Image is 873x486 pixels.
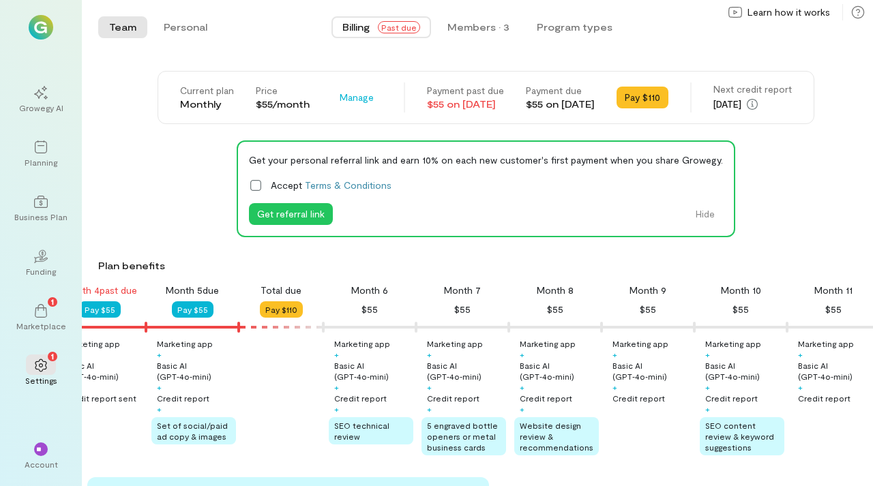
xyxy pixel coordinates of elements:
[157,382,162,393] div: +
[79,301,121,318] button: Pay $55
[814,284,853,297] div: Month 11
[447,20,509,34] div: Members · 3
[526,84,595,97] div: Payment due
[547,301,563,318] div: $55
[334,393,387,404] div: Credit report
[25,375,57,386] div: Settings
[334,349,339,360] div: +
[157,349,162,360] div: +
[798,382,803,393] div: +
[612,382,617,393] div: +
[249,203,333,225] button: Get referral link
[157,404,162,414] div: +
[157,360,236,382] div: Basic AI (GPT‑4o‑mini)
[19,102,63,113] div: Growegy AI
[612,349,617,360] div: +
[25,459,58,470] div: Account
[705,338,761,349] div: Marketing app
[520,404,524,414] div: +
[98,259,868,273] div: Plan benefits
[640,301,656,318] div: $55
[612,360,692,382] div: Basic AI (GPT‑4o‑mini)
[157,393,209,404] div: Credit report
[64,360,143,382] div: Basic AI (GPT‑4o‑mini)
[520,382,524,393] div: +
[630,284,666,297] div: Month 9
[798,349,803,360] div: +
[256,84,310,97] div: Price
[427,421,498,452] span: 5 engraved bottle openers or metal business cards
[153,16,218,38] button: Personal
[340,91,374,104] span: Manage
[166,284,219,297] div: Month 5 due
[331,16,431,38] button: BillingPast due
[180,84,234,97] div: Current plan
[172,301,213,318] button: Pay $55
[705,382,710,393] div: +
[249,153,723,167] div: Get your personal referral link and earn 10% on each new customer's first payment when you share ...
[427,97,504,111] div: $55 on [DATE]
[713,96,792,112] div: [DATE]
[705,360,784,382] div: Basic AI (GPT‑4o‑mini)
[436,16,520,38] button: Members · 3
[427,393,479,404] div: Credit report
[26,266,56,277] div: Funding
[180,97,234,111] div: Monthly
[520,421,593,452] span: Website design review & recommendations
[51,295,54,307] span: 1
[16,130,65,179] a: Planning
[378,21,420,33] span: Past due
[427,338,483,349] div: Marketing app
[798,338,854,349] div: Marketing app
[16,239,65,288] a: Funding
[721,284,761,297] div: Month 10
[64,338,120,349] div: Marketing app
[51,350,54,362] span: 1
[98,16,147,38] button: Team
[427,404,432,414] div: +
[427,360,506,382] div: Basic AI (GPT‑4o‑mini)
[798,393,850,404] div: Credit report
[427,349,432,360] div: +
[16,348,65,397] a: Settings
[612,393,665,404] div: Credit report
[748,5,830,19] span: Learn how it works
[361,301,378,318] div: $55
[705,349,710,360] div: +
[444,284,481,297] div: Month 7
[334,338,390,349] div: Marketing app
[256,97,310,111] div: $55/month
[520,349,524,360] div: +
[16,75,65,124] a: Growegy AI
[537,284,574,297] div: Month 8
[705,393,758,404] div: Credit report
[260,301,303,318] button: Pay $110
[342,20,370,34] span: Billing
[520,393,572,404] div: Credit report
[261,284,301,297] div: Total due
[427,382,432,393] div: +
[16,184,65,233] a: Business Plan
[334,360,413,382] div: Basic AI (GPT‑4o‑mini)
[454,301,471,318] div: $55
[705,421,774,452] span: SEO content review & keyword suggestions
[526,16,623,38] button: Program types
[687,203,723,225] button: Hide
[526,97,595,111] div: $55 on [DATE]
[25,157,57,168] div: Planning
[427,84,504,97] div: Payment past due
[271,178,391,192] span: Accept
[520,360,599,382] div: Basic AI (GPT‑4o‑mini)
[713,82,792,96] div: Next credit report
[64,393,136,404] div: Credit report sent
[612,338,668,349] div: Marketing app
[825,301,842,318] div: $55
[351,284,388,297] div: Month 6
[520,338,576,349] div: Marketing app
[16,293,65,342] a: Marketplace
[331,87,382,108] button: Manage
[157,421,228,441] span: Set of social/paid ad copy & images
[16,320,66,331] div: Marketplace
[733,301,749,318] div: $55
